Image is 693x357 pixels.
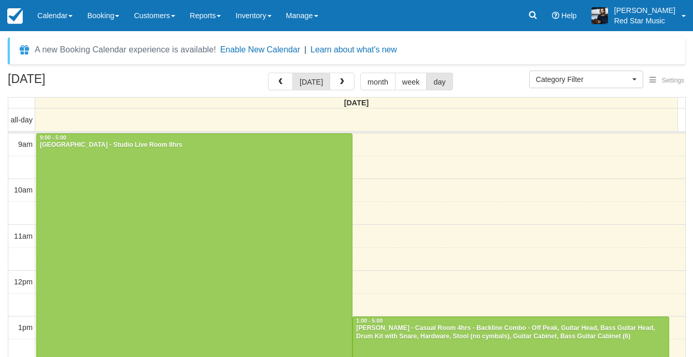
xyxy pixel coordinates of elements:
img: checkfront-main-nav-mini-logo.png [7,8,23,24]
button: day [426,73,452,90]
button: [DATE] [292,73,330,90]
img: A1 [591,7,608,24]
div: [PERSON_NAME] - Casual Room 4hrs - Backline Combo - Off Peak, Guitar Head, Bass Guitar Head, Drum... [356,324,666,341]
span: 11am [14,232,33,240]
span: Category Filter [536,74,630,85]
button: week [395,73,427,90]
span: 9:00 - 5:00 [40,135,66,141]
div: [GEOGRAPHIC_DATA] - Studio Live Room 8hrs [39,141,349,149]
span: all-day [11,116,33,124]
span: 12pm [14,278,33,286]
span: 1:00 - 5:00 [356,318,383,324]
h2: [DATE] [8,73,139,92]
button: Category Filter [529,71,643,88]
a: Learn about what's new [310,45,397,54]
i: Help [552,12,559,19]
span: 10am [14,186,33,194]
span: 9am [18,140,33,148]
span: | [304,45,306,54]
button: Settings [643,73,690,88]
button: month [360,73,395,90]
span: Settings [662,77,684,84]
button: Enable New Calendar [220,45,300,55]
span: 1pm [18,323,33,332]
p: [PERSON_NAME] [614,5,675,16]
div: A new Booking Calendar experience is available! [35,44,216,56]
span: Help [561,11,577,20]
p: Red Star Music [614,16,675,26]
span: [DATE] [344,99,369,107]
